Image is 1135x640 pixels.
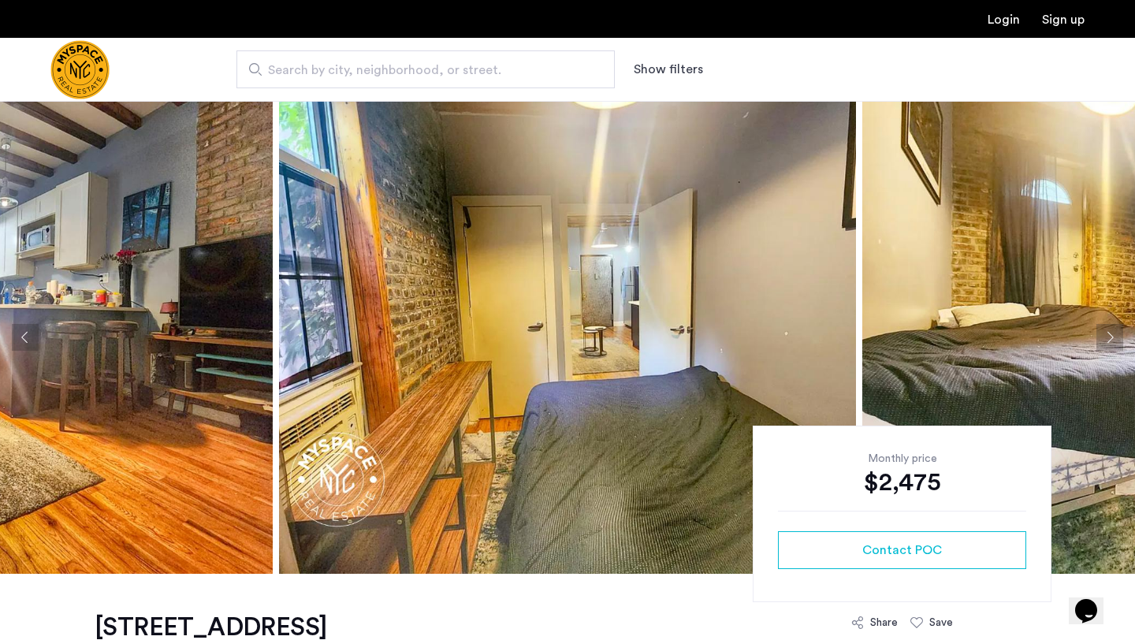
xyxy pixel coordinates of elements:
div: Save [929,615,953,631]
button: Show or hide filters [634,60,703,79]
a: Login [988,13,1020,26]
a: Registration [1042,13,1085,26]
a: Cazamio Logo [50,40,110,99]
button: button [778,531,1026,569]
img: apartment [279,101,856,574]
input: Apartment Search [236,50,615,88]
button: Previous apartment [12,324,39,351]
span: Search by city, neighborhood, or street. [268,61,571,80]
div: $2,475 [778,467,1026,498]
iframe: chat widget [1069,577,1119,624]
div: Monthly price [778,451,1026,467]
div: Share [870,615,898,631]
img: logo [50,40,110,99]
span: Contact POC [862,541,942,560]
button: Next apartment [1096,324,1123,351]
